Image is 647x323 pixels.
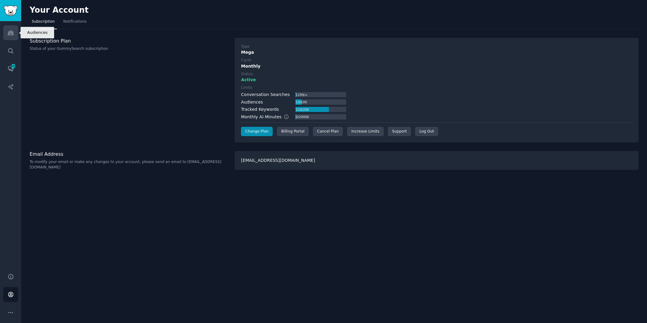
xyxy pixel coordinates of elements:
a: 242 [3,61,18,76]
div: Cancel Plan [313,127,343,136]
img: GummySearch logo [4,5,18,16]
div: Status [241,72,253,77]
a: Support [388,127,411,136]
span: Notifications [63,19,86,24]
div: Conversation Searches [241,91,290,98]
div: Monthly AI Minutes [241,114,295,120]
div: Mega [241,49,632,56]
div: Tracked Keywords [241,106,279,113]
div: Cycle [241,58,251,63]
a: Change Plan [241,127,273,136]
a: Notifications [61,17,89,29]
h3: Subscription Plan [30,38,228,44]
div: 13 / 100 [295,99,307,105]
span: 242 [11,64,16,68]
a: Increase Limits [347,127,384,136]
div: Monthly [241,63,632,69]
span: Active [241,77,256,83]
div: Type [241,44,249,50]
div: 1299 / ∞ [295,92,308,98]
div: Billing Portal [277,127,309,136]
div: 0 / 20000 [295,114,310,120]
span: Subscription [32,19,55,24]
div: Audiences [241,99,263,105]
div: 133 / 200 [295,107,310,112]
div: [EMAIL_ADDRESS][DOMAIN_NAME] [235,151,639,170]
h2: Your Account [30,5,89,15]
div: Log Out [415,127,438,136]
a: Subscription [30,17,57,29]
h3: Email Address [30,151,228,157]
p: To modify your email or make any changes to your account, please send an email to [EMAIL_ADDRESS]... [30,159,228,170]
div: Limits [241,85,252,91]
p: Status of your GummySearch subscription [30,46,228,52]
